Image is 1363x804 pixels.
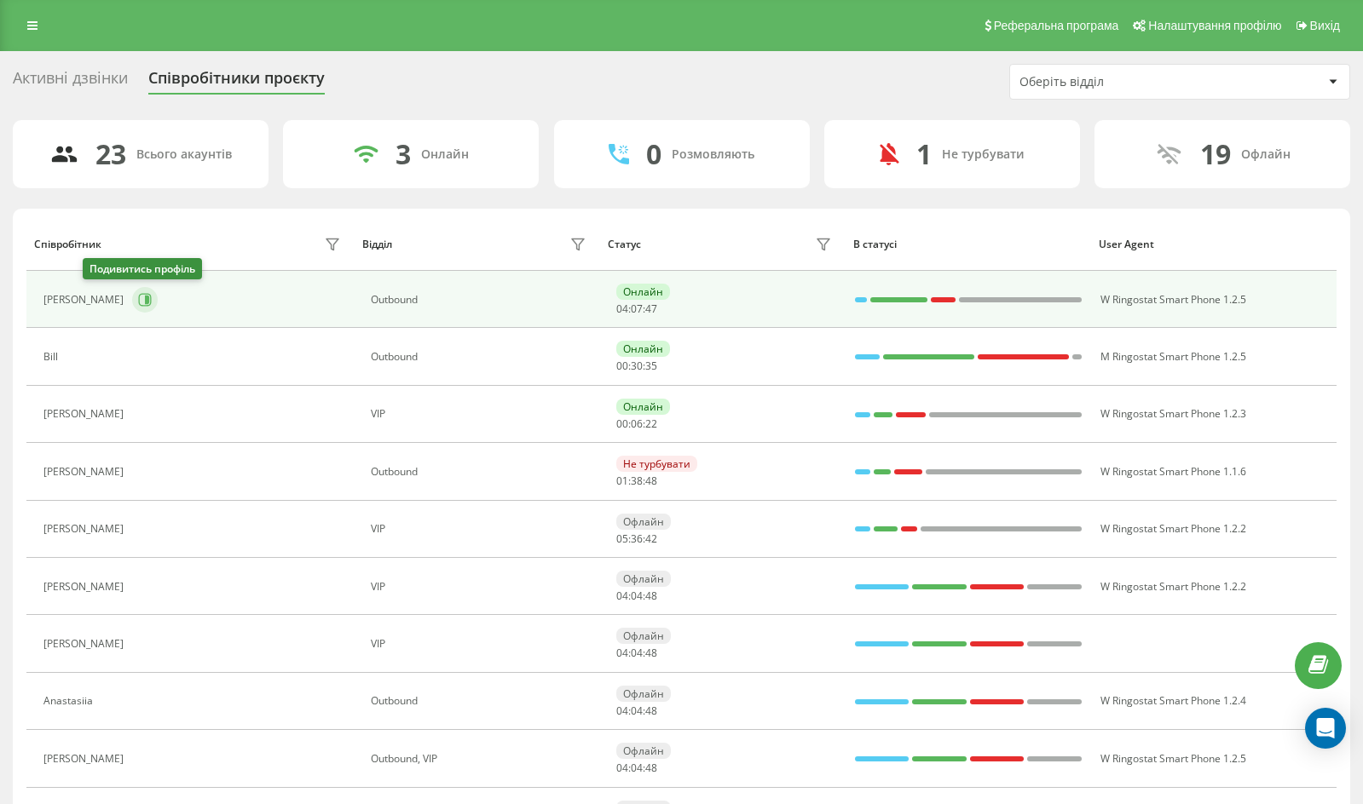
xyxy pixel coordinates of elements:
[136,147,232,162] div: Всього акаунтів
[631,646,643,660] span: 04
[616,590,657,602] div: : :
[616,647,657,659] div: : :
[616,284,670,300] div: Онлайн
[631,531,643,546] span: 36
[916,138,932,170] div: 1
[371,753,590,765] div: Оutbound, VIP
[1100,693,1246,708] span: W Ringostat Smart Phone 1.2.4
[645,703,657,718] span: 48
[645,589,657,603] span: 48
[43,695,97,707] div: Anastasiia
[616,359,628,373] span: 00
[631,589,643,603] span: 04
[43,408,128,420] div: [PERSON_NAME]
[631,359,643,373] span: 30
[616,571,671,587] div: Офлайн
[421,147,469,162] div: Онлайн
[616,341,670,357] div: Онлайн
[616,475,657,487] div: : :
[616,416,628,431] span: 00
[645,301,657,316] span: 47
[646,138,661,170] div: 0
[371,466,590,478] div: Оutbound
[1100,292,1246,307] span: W Ringostat Smart Phone 1.2.5
[645,761,657,775] span: 48
[148,69,325,95] div: Співробітники проєкту
[13,69,128,95] div: Активні дзвінки
[616,703,628,718] span: 04
[1310,19,1340,32] span: Вихід
[95,138,126,170] div: 23
[616,646,628,660] span: 04
[616,743,671,759] div: Офлайн
[645,531,657,546] span: 42
[371,408,590,420] div: VIP
[1305,708,1346,749] div: Open Intercom Messenger
[43,351,62,363] div: Bill
[1241,147,1291,162] div: Офлайн
[616,399,670,415] div: Онлайн
[43,753,128,765] div: [PERSON_NAME]
[43,523,128,535] div: [PERSON_NAME]
[1100,521,1246,536] span: W Ringostat Smart Phone 1.2.2
[1019,75,1223,89] div: Оберіть відділ
[616,686,671,702] div: Офлайн
[616,301,628,316] span: 04
[645,474,657,488] span: 48
[616,761,628,775] span: 04
[616,514,671,530] div: Офлайн
[362,238,392,250] div: Відділ
[1100,751,1246,766] span: W Ringostat Smart Phone 1.2.5
[645,359,657,373] span: 35
[608,238,641,250] div: Статус
[631,761,643,775] span: 04
[616,531,628,546] span: 05
[1148,19,1281,32] span: Налаштування профілю
[616,589,628,603] span: 04
[942,147,1025,162] div: Не турбувати
[371,294,590,306] div: Оutbound
[83,258,202,279] div: Подивитись профіль
[43,581,128,593] div: [PERSON_NAME]
[43,638,128,650] div: [PERSON_NAME]
[1100,464,1246,479] span: W Ringostat Smart Phone 1.1.6
[994,19,1119,32] span: Реферальна програма
[853,238,1083,250] div: В статусі
[34,238,101,250] div: Співробітник
[616,418,657,430] div: : :
[616,533,657,545] div: : :
[371,695,590,707] div: Оutbound
[43,466,128,478] div: [PERSON_NAME]
[616,474,628,488] span: 01
[616,360,657,372] div: : :
[616,762,657,774] div: : :
[396,138,411,170] div: 3
[371,351,590,363] div: Оutbound
[371,581,590,593] div: VIP
[1100,406,1246,421] span: W Ringostat Smart Phone 1.2.3
[672,147,754,162] div: Розмовляють
[1200,138,1231,170] div: 19
[616,303,657,315] div: : :
[631,301,643,316] span: 07
[645,416,657,431] span: 22
[631,703,643,718] span: 04
[1100,579,1246,594] span: W Ringostat Smart Phone 1.2.2
[371,523,590,535] div: VIP
[1099,238,1328,250] div: User Agent
[631,474,643,488] span: 38
[371,638,590,650] div: VIP
[616,456,697,472] div: Не турбувати
[645,646,657,660] span: 48
[1100,349,1246,364] span: M Ringostat Smart Phone 1.2.5
[43,294,128,306] div: [PERSON_NAME]
[616,628,671,644] div: Офлайн
[631,416,643,431] span: 06
[616,705,657,717] div: : :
